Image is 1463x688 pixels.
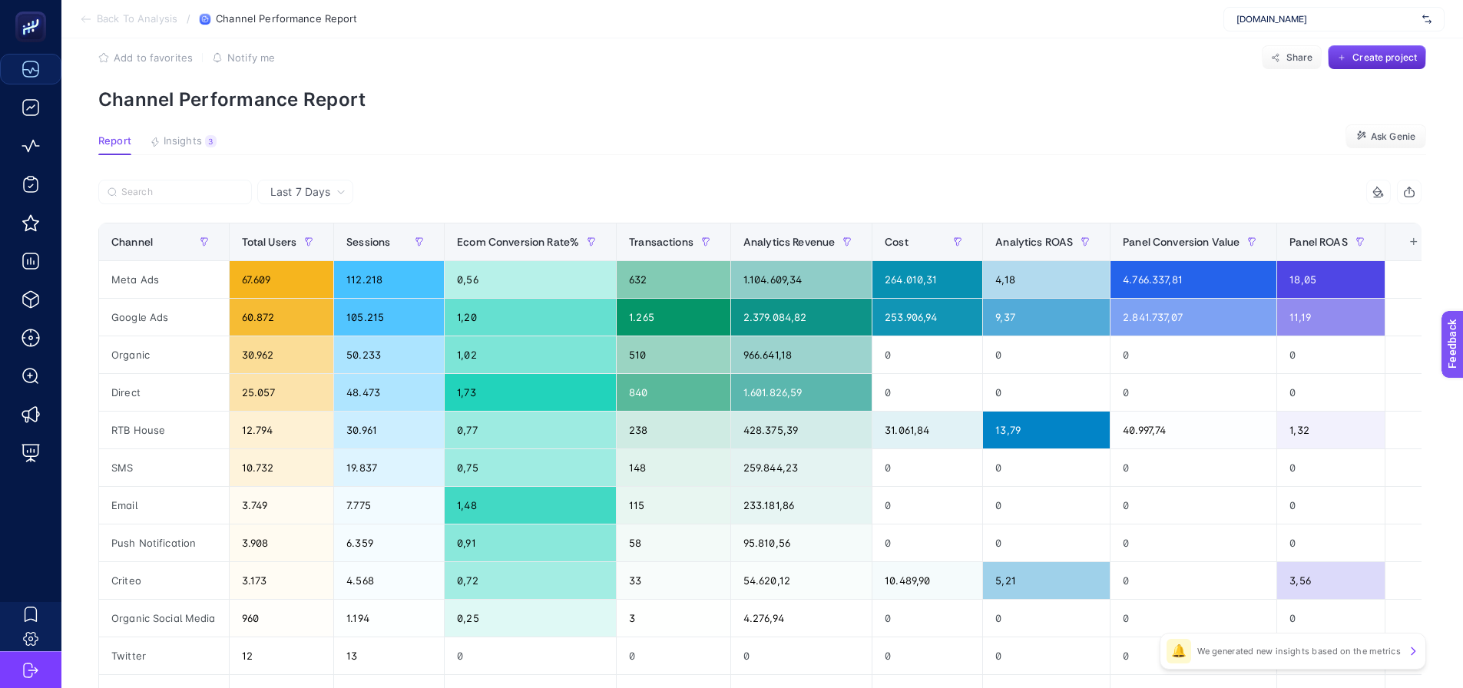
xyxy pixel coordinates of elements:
[731,261,872,298] div: 1.104.609,34
[1110,600,1276,637] div: 0
[1110,261,1276,298] div: 4.766.337,81
[445,524,616,561] div: 0,91
[617,637,730,674] div: 0
[1328,45,1426,70] button: Create project
[99,600,229,637] div: Organic Social Media
[1399,236,1428,248] div: +
[617,336,730,373] div: 510
[230,600,334,637] div: 960
[995,236,1073,248] span: Analytics ROAS
[445,637,616,674] div: 0
[230,336,334,373] div: 30.962
[1277,261,1384,298] div: 18,05
[99,299,229,336] div: Google Ads
[216,13,357,25] span: Channel Performance Report
[445,374,616,411] div: 1,73
[114,51,193,64] span: Add to favorites
[872,336,982,373] div: 0
[731,412,872,448] div: 428.375,39
[334,524,444,561] div: 6.359
[1110,637,1276,674] div: 0
[872,412,982,448] div: 31.061,84
[617,299,730,336] div: 1.265
[99,336,229,373] div: Organic
[983,412,1110,448] div: 13,79
[731,449,872,486] div: 259.844,23
[334,336,444,373] div: 50.233
[731,637,872,674] div: 0
[1422,12,1432,27] img: svg%3e
[334,487,444,524] div: 7.775
[270,184,330,200] span: Last 7 Days
[1277,487,1384,524] div: 0
[1277,600,1384,637] div: 0
[98,51,193,64] button: Add to favorites
[617,524,730,561] div: 58
[230,449,334,486] div: 10.732
[98,88,1426,111] p: Channel Performance Report
[1262,45,1322,70] button: Share
[1286,51,1313,64] span: Share
[334,637,444,674] div: 13
[445,336,616,373] div: 1,02
[99,261,229,298] div: Meta Ads
[1277,299,1384,336] div: 11,19
[629,236,693,248] span: Transactions
[617,449,730,486] div: 148
[99,524,229,561] div: Push Notification
[205,135,217,147] div: 3
[445,449,616,486] div: 0,75
[9,5,58,17] span: Feedback
[1277,374,1384,411] div: 0
[1167,639,1191,663] div: 🔔
[983,600,1110,637] div: 0
[731,299,872,336] div: 2.379.084,82
[872,449,982,486] div: 0
[99,374,229,411] div: Direct
[1277,562,1384,599] div: 3,56
[872,524,982,561] div: 0
[1345,124,1426,149] button: Ask Genie
[1110,374,1276,411] div: 0
[97,13,177,25] span: Back To Analysis
[731,562,872,599] div: 54.620,12
[872,562,982,599] div: 10.489,90
[99,637,229,674] div: Twitter
[1110,524,1276,561] div: 0
[1371,131,1415,143] span: Ask Genie
[872,487,982,524] div: 0
[743,236,835,248] span: Analytics Revenue
[346,236,390,248] span: Sessions
[1352,51,1417,64] span: Create project
[1277,524,1384,561] div: 0
[983,524,1110,561] div: 0
[212,51,275,64] button: Notify me
[983,487,1110,524] div: 0
[445,600,616,637] div: 0,25
[457,236,579,248] span: Ecom Conversion Rate%
[230,637,334,674] div: 12
[230,412,334,448] div: 12.794
[983,637,1110,674] div: 0
[230,524,334,561] div: 3.908
[617,261,730,298] div: 632
[99,412,229,448] div: RTB House
[885,236,909,248] span: Cost
[445,562,616,599] div: 0,72
[872,600,982,637] div: 0
[230,487,334,524] div: 3.749
[983,562,1110,599] div: 5,21
[334,374,444,411] div: 48.473
[617,487,730,524] div: 115
[1197,645,1401,657] p: We generated new insights based on the metrics
[230,374,334,411] div: 25.057
[1123,236,1240,248] span: Panel Conversion Value
[227,51,275,64] span: Notify me
[872,261,982,298] div: 264.010,31
[445,487,616,524] div: 1,48
[187,12,190,25] span: /
[1110,336,1276,373] div: 0
[334,449,444,486] div: 19.837
[872,374,982,411] div: 0
[731,524,872,561] div: 95.810,56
